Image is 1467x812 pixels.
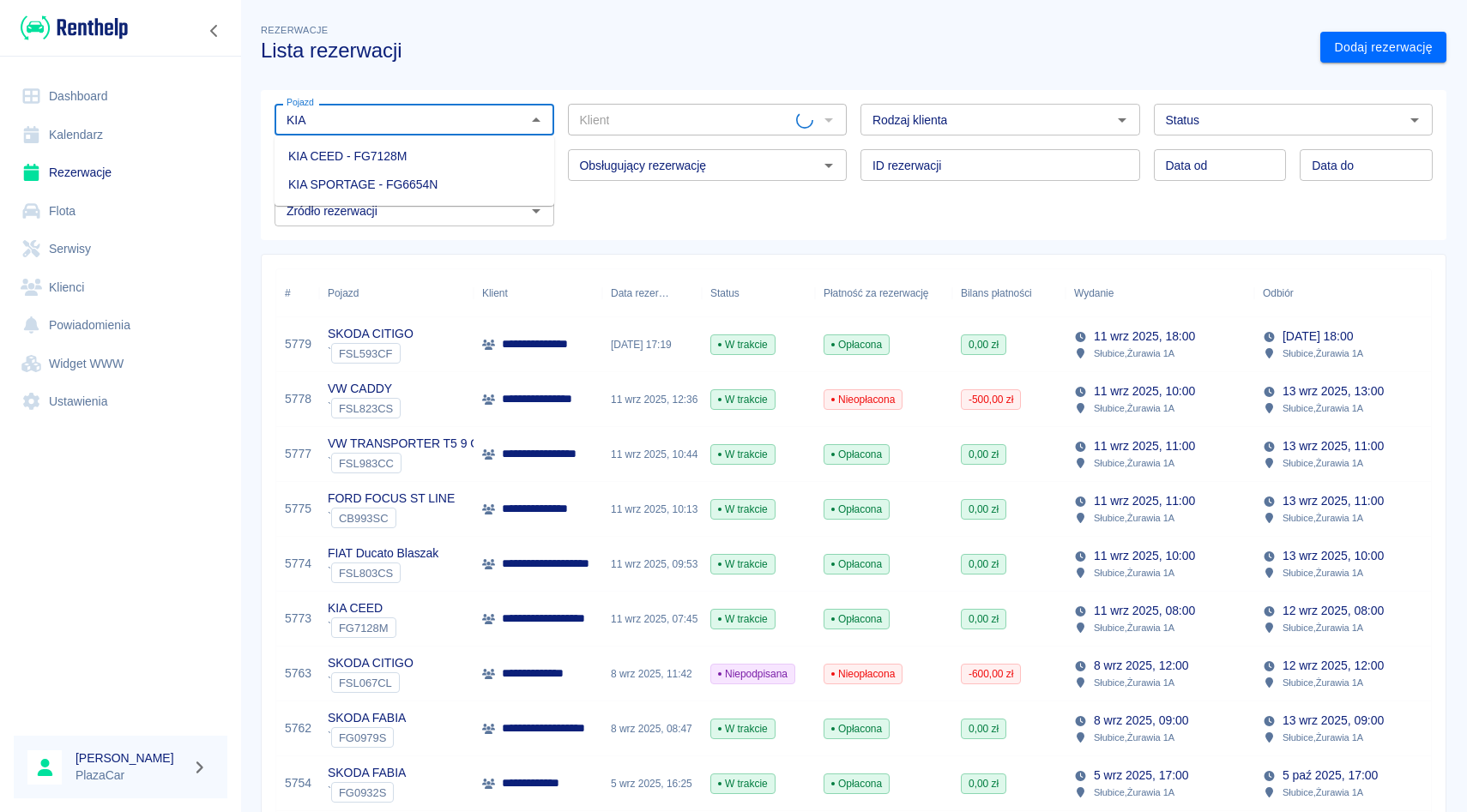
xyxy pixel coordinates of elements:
a: Rezerwacje [14,153,227,192]
p: VW TRANSPORTER T5 9 OS [328,435,487,453]
p: 13 wrz 2025, 09:00 [1283,712,1384,730]
span: Opłacona [824,337,889,352]
a: 5775 [285,500,311,518]
span: Opłacona [824,776,889,791]
a: Widget WWW [14,345,227,383]
span: FSL593CF [332,347,400,360]
p: SKODA CITIGO [328,654,414,672]
div: Klient [474,269,602,317]
span: FSL823CS [332,402,400,415]
div: Wydanie [1066,269,1254,317]
button: Otwórz [817,153,841,177]
p: Słubice , Żurawia 1A [1283,785,1363,800]
p: 11 wrz 2025, 08:00 [1094,602,1195,620]
div: Płatność za rezerwację [824,269,929,317]
div: 11 wrz 2025, 09:53 [602,537,702,592]
span: 0,00 zł [962,337,1005,352]
span: 0,00 zł [962,721,1005,737]
p: PlazaCar [75,767,185,785]
a: Powiadomienia [14,306,227,345]
p: 8 wrz 2025, 12:00 [1094,657,1188,675]
span: W trakcie [711,721,775,737]
a: Ustawienia [14,382,227,421]
input: DD.MM.YYYY [1300,149,1433,181]
span: Nieopłacona [824,392,902,407]
p: SKODA FABIA [328,764,406,782]
span: FG7128M [332,622,395,635]
p: Słubice , Żurawia 1A [1094,730,1174,745]
a: 5774 [285,555,311,573]
p: Słubice , Żurawia 1A [1094,400,1174,416]
div: 11 wrz 2025, 07:45 [602,592,702,647]
button: Otwórz [1110,108,1134,132]
div: 5 wrz 2025, 16:25 [602,756,702,811]
span: -500,00 zł [962,392,1020,407]
p: Słubice , Żurawia 1A [1283,455,1363,471]
a: 5778 [285,390,311,408]
p: SKODA FABIA [328,709,406,727]
p: Słubice , Żurawia 1A [1283,620,1363,635]
p: 11 wrz 2025, 11:00 [1094,492,1195,510]
span: W trakcie [711,776,775,791]
button: Sort [1114,281,1138,305]
p: 11 wrz 2025, 11:00 [1094,437,1195,455]
div: Bilans płatności [961,269,1032,317]
div: Pojazd [319,269,474,317]
p: SKODA CITIGO [328,325,414,343]
span: Opłacona [824,611,889,627]
p: 12 wrz 2025, 12:00 [1283,657,1384,675]
button: Zamknij [524,108,548,132]
div: Płatność za rezerwację [815,269,952,317]
div: Klient [482,269,508,317]
p: Słubice , Żurawia 1A [1283,565,1363,580]
p: 5 paź 2025, 17:00 [1283,767,1378,785]
button: Sort [669,281,693,305]
span: CB993SC [332,512,395,525]
div: ` [328,343,414,364]
div: ` [328,398,401,418]
span: Opłacona [824,447,889,462]
p: VW CADDY [328,380,401,398]
div: Data rezerwacji [602,269,702,317]
p: 11 wrz 2025, 18:00 [1094,328,1195,346]
span: W trakcie [711,392,775,407]
div: Bilans płatności [952,269,1066,317]
div: ` [328,617,396,638]
span: W trakcie [711,611,775,627]
p: Słubice , Żurawia 1A [1283,730,1363,745]
a: Serwisy [14,230,227,268]
button: Otwórz [1403,108,1427,132]
li: KIA CEED - FG7128M [275,142,554,171]
a: Kalendarz [14,116,227,154]
div: ` [328,508,455,528]
p: 13 wrz 2025, 11:00 [1283,492,1384,510]
div: Status [710,269,740,317]
span: 0,00 zł [962,776,1005,791]
span: W trakcie [711,337,775,352]
div: Odbiór [1263,269,1294,317]
p: 13 wrz 2025, 10:00 [1283,547,1384,565]
button: Zwiń nawigację [202,20,227,42]
p: Słubice , Żurawia 1A [1283,400,1363,416]
span: W trakcie [711,502,775,517]
p: FORD FOCUS ST LINE [328,490,455,508]
span: -600,00 zł [962,666,1020,682]
p: Słubice , Żurawia 1A [1094,565,1174,580]
input: DD.MM.YYYY [1154,149,1287,181]
a: Renthelp logo [14,14,128,42]
span: 0,00 zł [962,611,1005,627]
div: ` [328,562,438,583]
h6: [PERSON_NAME] [75,749,185,767]
span: Opłacona [824,502,889,517]
button: Sort [1294,281,1318,305]
p: Słubice , Żurawia 1A [1283,510,1363,526]
div: Data rezerwacji [611,269,669,317]
p: Słubice , Żurawia 1A [1094,620,1174,635]
span: 0,00 zł [962,447,1005,462]
p: 11 wrz 2025, 10:00 [1094,547,1195,565]
span: FSL983CC [332,457,401,470]
li: KIA SPORTAGE - FG6654N [275,171,554,199]
h3: Lista rezerwacji [261,39,1307,63]
p: 13 wrz 2025, 11:00 [1283,437,1384,455]
label: Pojazd [287,96,314,109]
